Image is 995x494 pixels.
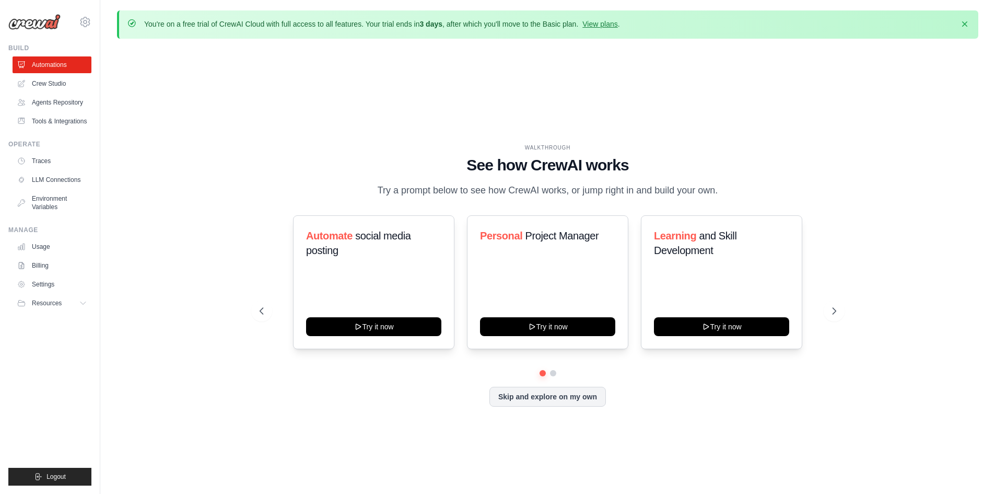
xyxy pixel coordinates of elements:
[306,230,353,242] span: Automate
[13,276,91,293] a: Settings
[13,94,91,111] a: Agents Repository
[144,19,620,29] p: You're on a free trial of CrewAI Cloud with full access to all features. Your trial ends in , aft...
[525,230,599,242] span: Project Manager
[13,257,91,274] a: Billing
[8,140,91,148] div: Operate
[260,156,836,175] h1: See how CrewAI works
[306,230,411,256] span: social media posting
[260,144,836,152] div: WALKTHROUGH
[13,75,91,92] a: Crew Studio
[480,317,615,336] button: Try it now
[13,171,91,188] a: LLM Connections
[419,20,442,28] strong: 3 days
[306,317,441,336] button: Try it now
[8,226,91,234] div: Manage
[46,473,66,481] span: Logout
[32,299,62,307] span: Resources
[13,238,91,255] a: Usage
[654,230,736,256] span: and Skill Development
[943,444,995,494] iframe: Chat Widget
[654,317,789,336] button: Try it now
[480,230,522,242] span: Personal
[582,20,617,28] a: View plans
[654,230,696,242] span: Learning
[13,190,91,215] a: Environment Variables
[8,14,61,30] img: Logo
[8,44,91,52] div: Build
[13,56,91,73] a: Automations
[13,153,91,169] a: Traces
[372,183,723,198] p: Try a prompt below to see how CrewAI works, or jump right in and build your own.
[489,387,606,407] button: Skip and explore on my own
[13,113,91,130] a: Tools & Integrations
[13,295,91,312] button: Resources
[8,468,91,486] button: Logout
